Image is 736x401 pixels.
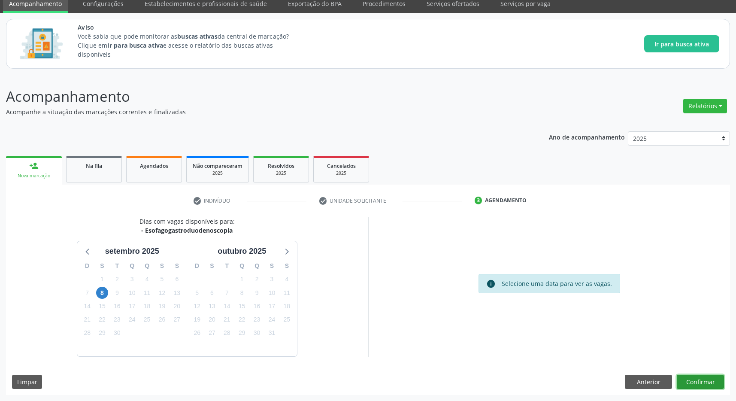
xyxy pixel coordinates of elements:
[221,287,233,299] span: terça-feira, 7 de outubro de 2025
[236,300,248,312] span: quarta-feira, 15 de outubro de 2025
[266,300,278,312] span: sexta-feira, 17 de outubro de 2025
[156,314,168,326] span: sexta-feira, 26 de setembro de 2025
[251,273,263,286] span: quinta-feira, 2 de outubro de 2025
[156,273,168,286] span: sexta-feira, 5 de setembro de 2025
[111,300,123,312] span: terça-feira, 16 de setembro de 2025
[236,287,248,299] span: quarta-feira, 8 de outubro de 2025
[266,273,278,286] span: sexta-feira, 3 de outubro de 2025
[268,162,294,170] span: Resolvidos
[12,173,56,179] div: Nova marcação
[141,287,153,299] span: quinta-feira, 11 de setembro de 2025
[171,273,183,286] span: sábado, 6 de setembro de 2025
[281,287,293,299] span: sábado, 11 de outubro de 2025
[126,273,138,286] span: quarta-feira, 3 de setembro de 2025
[81,327,93,339] span: domingo, 28 de setembro de 2025
[281,273,293,286] span: sábado, 4 de outubro de 2025
[549,131,625,142] p: Ano de acompanhamento
[154,259,170,273] div: S
[205,259,220,273] div: S
[141,300,153,312] span: quinta-feira, 18 de setembro de 2025
[81,287,93,299] span: domingo, 7 de setembro de 2025
[221,327,233,339] span: terça-feira, 28 de outubro de 2025
[140,162,168,170] span: Agendados
[141,273,153,286] span: quinta-feira, 4 de setembro de 2025
[177,32,217,40] strong: buscas ativas
[236,273,248,286] span: quarta-feira, 1 de outubro de 2025
[193,170,242,176] div: 2025
[221,300,233,312] span: terça-feira, 14 de outubro de 2025
[141,314,153,326] span: quinta-feira, 25 de setembro de 2025
[107,41,163,49] strong: Ir para busca ativa
[95,259,110,273] div: S
[139,259,154,273] div: Q
[170,259,185,273] div: S
[251,314,263,326] span: quinta-feira, 23 de outubro de 2025
[191,314,203,326] span: domingo, 19 de outubro de 2025
[206,287,218,299] span: segunda-feira, 6 de outubro de 2025
[502,279,612,289] div: Selecione uma data para ver as vagas.
[206,327,218,339] span: segunda-feira, 27 de outubro de 2025
[126,300,138,312] span: quarta-feira, 17 de setembro de 2025
[191,287,203,299] span: domingo, 5 de outubro de 2025
[171,314,183,326] span: sábado, 27 de setembro de 2025
[475,197,482,204] div: 3
[486,279,496,289] i: info
[266,287,278,299] span: sexta-feira, 10 de outubro de 2025
[266,327,278,339] span: sexta-feira, 31 de outubro de 2025
[80,259,95,273] div: D
[12,375,42,389] button: Limpar
[644,35,719,52] button: Ir para busca ativa
[251,287,263,299] span: quinta-feira, 9 de outubro de 2025
[109,259,124,273] div: T
[78,23,305,32] span: Aviso
[320,170,363,176] div: 2025
[677,375,724,389] button: Confirmar
[156,300,168,312] span: sexta-feira, 19 de setembro de 2025
[111,314,123,326] span: terça-feira, 23 de setembro de 2025
[206,300,218,312] span: segunda-feira, 13 de outubro de 2025
[264,259,279,273] div: S
[6,86,513,107] p: Acompanhamento
[281,314,293,326] span: sábado, 25 de outubro de 2025
[236,327,248,339] span: quarta-feira, 29 de outubro de 2025
[251,300,263,312] span: quinta-feira, 16 de outubro de 2025
[191,327,203,339] span: domingo, 26 de outubro de 2025
[190,259,205,273] div: D
[96,327,108,339] span: segunda-feira, 29 de setembro de 2025
[485,197,527,204] div: Agendamento
[6,107,513,116] p: Acompanhe a situação das marcações correntes e finalizadas
[281,300,293,312] span: sábado, 18 de outubro de 2025
[221,314,233,326] span: terça-feira, 21 de outubro de 2025
[219,259,234,273] div: T
[96,287,108,299] span: segunda-feira, 8 de setembro de 2025
[124,259,139,273] div: Q
[78,32,305,59] p: Você sabia que pode monitorar as da central de marcação? Clique em e acesse o relatório das busca...
[191,300,203,312] span: domingo, 12 de outubro de 2025
[654,39,709,49] span: Ir para busca ativa
[81,314,93,326] span: domingo, 21 de setembro de 2025
[111,327,123,339] span: terça-feira, 30 de setembro de 2025
[193,162,242,170] span: Não compareceram
[126,314,138,326] span: quarta-feira, 24 de setembro de 2025
[111,273,123,286] span: terça-feira, 2 de setembro de 2025
[249,259,264,273] div: Q
[126,287,138,299] span: quarta-feira, 10 de setembro de 2025
[327,162,356,170] span: Cancelados
[266,314,278,326] span: sexta-feira, 24 de outubro de 2025
[29,161,39,170] div: person_add
[96,314,108,326] span: segunda-feira, 22 de setembro de 2025
[81,300,93,312] span: domingo, 14 de setembro de 2025
[236,314,248,326] span: quarta-feira, 22 de outubro de 2025
[251,327,263,339] span: quinta-feira, 30 de outubro de 2025
[102,246,163,257] div: setembro 2025
[171,287,183,299] span: sábado, 13 de setembro de 2025
[260,170,303,176] div: 2025
[171,300,183,312] span: sábado, 20 de setembro de 2025
[206,314,218,326] span: segunda-feira, 20 de outubro de 2025
[17,24,66,63] img: Imagem de CalloutCard
[214,246,270,257] div: outubro 2025
[279,259,294,273] div: S
[139,226,235,235] div: - Esofagogastroduodenoscopia
[111,287,123,299] span: terça-feira, 9 de setembro de 2025
[96,300,108,312] span: segunda-feira, 15 de setembro de 2025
